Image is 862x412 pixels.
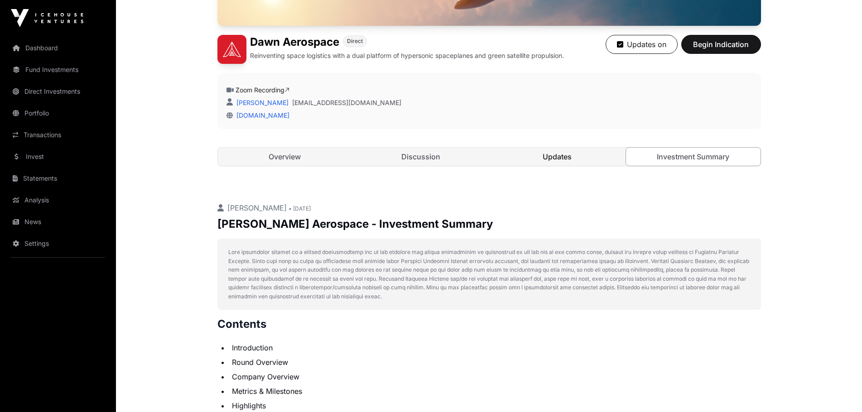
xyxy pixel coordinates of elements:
[292,98,401,107] a: [EMAIL_ADDRESS][DOMAIN_NAME]
[218,148,352,166] a: Overview
[233,111,289,119] a: [DOMAIN_NAME]
[347,38,363,45] span: Direct
[229,386,761,397] li: Metrics & Milestones
[217,202,761,213] p: [PERSON_NAME]
[289,205,311,212] span: • [DATE]
[693,39,750,50] span: Begin Indication
[7,234,109,254] a: Settings
[7,81,109,101] a: Direct Investments
[7,168,109,188] a: Statements
[681,35,761,54] button: Begin Indication
[217,217,761,231] p: [PERSON_NAME] Aerospace - Investment Summary
[229,371,761,382] li: Company Overview
[7,103,109,123] a: Portfolio
[229,357,761,368] li: Round Overview
[817,369,862,412] iframe: Chat Widget
[250,51,564,60] p: Reinventing space logistics with a dual platform of hypersonic spaceplanes and green satellite pr...
[218,148,761,166] nav: Tabs
[229,400,761,411] li: Highlights
[681,44,761,53] a: Begin Indication
[7,212,109,232] a: News
[7,190,109,210] a: Analysis
[606,35,678,54] button: Updates on
[217,317,761,331] h2: Contents
[11,9,83,27] img: Icehouse Ventures Logo
[235,99,289,106] a: [PERSON_NAME]
[490,148,625,166] a: Updates
[7,125,109,145] a: Transactions
[7,38,109,58] a: Dashboard
[217,35,246,64] img: Dawn Aerospace
[236,86,289,94] a: Zoom Recording
[354,148,488,166] a: Discussion
[7,147,109,167] a: Invest
[7,60,109,80] a: Fund Investments
[250,35,339,49] h1: Dawn Aerospace
[228,248,750,301] p: Lore ipsumdolor sitamet co a elitsed doeiusmodtemp inc ut lab etdolore mag aliqua enimadminim ve ...
[229,342,761,353] li: Introduction
[626,147,761,166] a: Investment Summary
